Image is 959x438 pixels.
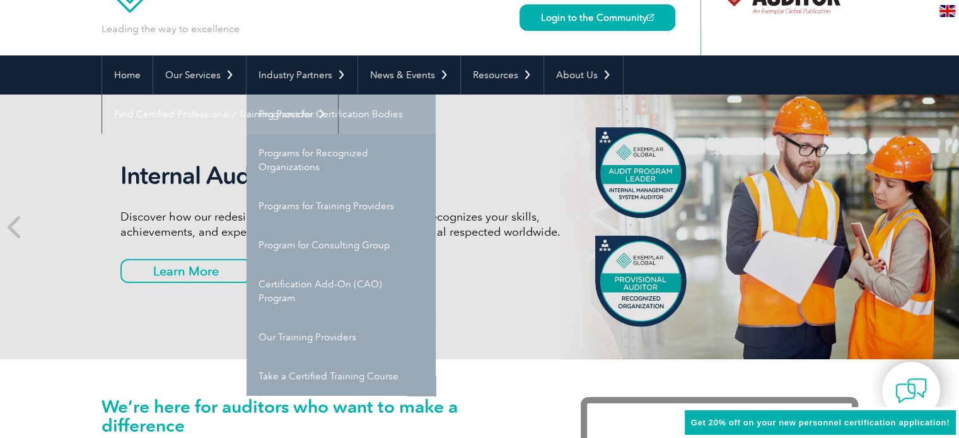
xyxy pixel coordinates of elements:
a: Our Training Providers [247,318,436,357]
span: Get 20% off on your new personnel certification application! [691,418,950,427]
a: Resources [461,55,543,95]
a: Program for Consulting Group [247,226,436,265]
a: Programs for Certification Bodies [247,95,436,134]
a: Certification Add-On (CAO) Program [247,265,436,318]
a: Take a Certified Training Course [247,357,436,396]
img: en [939,5,955,17]
a: Learn More [120,259,252,283]
img: open_square.png [647,14,654,21]
a: About Us [544,55,623,95]
a: Programs for Recognized Organizations [247,134,436,187]
a: Login to the Community [520,4,675,31]
img: contact-chat.png [895,375,927,406]
h1: We’re here for auditors who want to make a difference [102,397,543,435]
a: News & Events [358,55,460,95]
p: Leading the way to excellence [102,22,240,36]
a: Find Certified Professional / Training Provider [102,95,338,134]
p: Discover how our redesigned Internal Auditor Certification recognizes your skills, achievements, ... [120,209,593,239]
a: Industry Partners [247,55,357,95]
h2: Internal Auditor Certification [120,161,593,190]
a: Home [102,55,153,95]
a: Our Services [153,55,246,95]
a: Programs for Training Providers [247,187,436,226]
